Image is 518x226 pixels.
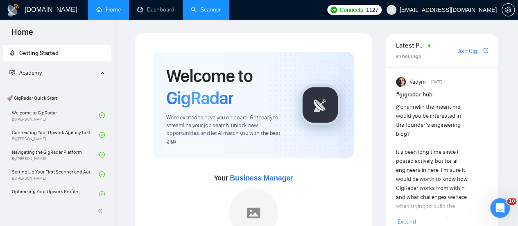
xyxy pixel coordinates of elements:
[366,5,378,14] span: 1127
[19,50,59,57] span: Getting Started
[5,26,40,43] span: Home
[166,65,287,109] h1: Welcome to
[396,90,488,99] h1: # gigradar-hub
[230,174,293,182] span: Business Manager
[483,47,488,55] a: export
[7,4,20,17] img: logo
[9,50,15,56] span: rocket
[12,185,99,203] a: Optimizing Your Upwork ProfileBy[PERSON_NAME]
[396,53,421,59] span: an hour ago
[3,45,111,62] li: Getting Started
[431,78,442,86] span: [DATE]
[507,198,516,205] span: 10
[97,207,106,215] span: double-left
[12,146,99,164] a: Navigating the GigRadar PlatformBy[PERSON_NAME]
[300,84,341,126] img: gigradar-logo.png
[490,198,510,218] iframe: Intercom live chat
[389,7,394,13] span: user
[166,114,287,145] span: We're excited to have you on board. Get ready to streamline your job search, unlock new opportuni...
[19,69,42,76] span: Academy
[502,3,515,16] button: setting
[166,87,233,109] span: GigRadar
[191,6,221,13] a: searchScanner
[99,171,105,177] span: check-circle
[330,7,337,13] img: upwork-logo.png
[12,126,99,144] a: Connecting Your Upwork Agency to GigRadarBy[PERSON_NAME]
[12,165,99,183] a: Setting Up Your First Scanner and Auto-BidderBy[PERSON_NAME]
[96,6,121,13] a: homeHome
[9,69,42,76] span: Academy
[457,47,482,56] a: Join GigRadar Slack Community
[99,112,105,118] span: check-circle
[396,103,420,110] span: @channel
[409,78,426,87] span: Vadym
[99,152,105,158] span: check-circle
[4,90,111,106] span: 🚀 GigRadar Quick Start
[502,7,515,13] a: setting
[396,40,425,50] span: Latest Posts from the GigRadar Community
[137,6,174,13] a: dashboardDashboard
[396,77,406,87] img: Vadym
[398,218,416,225] span: Expand
[214,173,293,183] span: Your
[99,191,105,197] span: check-circle
[12,106,99,124] a: Welcome to GigRadarBy[PERSON_NAME]
[339,5,364,14] span: Connects:
[9,70,15,75] span: fund-projection-screen
[99,132,105,138] span: check-circle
